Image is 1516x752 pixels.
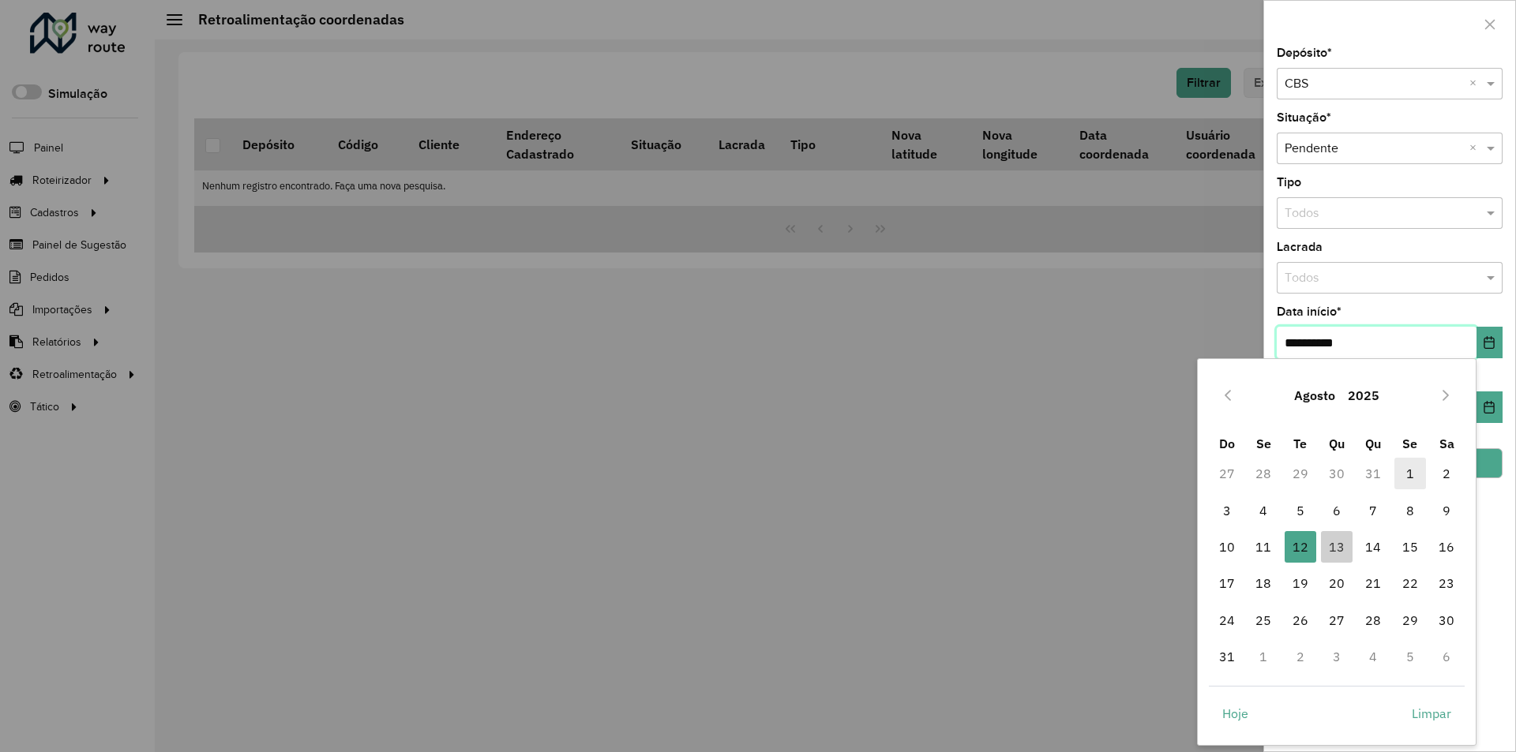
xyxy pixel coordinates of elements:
[1277,238,1323,256] label: Lacrada
[1428,638,1465,675] td: 6
[1321,604,1353,636] span: 27
[1355,492,1391,529] td: 7
[1355,455,1391,492] td: 31
[1197,358,1477,746] div: Choose Date
[1245,638,1281,675] td: 1
[1355,602,1391,638] td: 28
[1392,602,1428,638] td: 29
[1209,529,1245,565] td: 10
[1245,602,1281,638] td: 25
[1321,531,1353,563] span: 13
[1321,567,1353,599] span: 20
[1285,531,1316,563] span: 12
[1277,173,1301,192] label: Tipo
[1412,704,1451,723] span: Limpar
[1357,567,1389,599] span: 21
[1281,638,1318,675] td: 2
[1319,455,1355,492] td: 30
[1321,495,1353,526] span: 6
[1431,458,1462,489] span: 2
[1319,602,1355,638] td: 27
[1431,567,1462,599] span: 23
[1211,641,1243,672] span: 31
[1428,455,1465,492] td: 2
[1392,492,1428,529] td: 8
[1281,529,1318,565] td: 12
[1469,74,1483,93] span: Clear all
[1355,529,1391,565] td: 14
[1394,495,1426,526] span: 8
[1394,567,1426,599] span: 22
[1329,436,1345,451] span: Qu
[1277,302,1342,321] label: Data início
[1392,529,1428,565] td: 15
[1222,704,1248,723] span: Hoje
[1285,604,1316,636] span: 26
[1357,495,1389,526] span: 7
[1428,492,1465,529] td: 9
[1394,604,1426,636] span: 29
[1439,436,1454,451] span: Sa
[1277,108,1331,127] label: Situação
[1319,529,1355,565] td: 13
[1319,565,1355,601] td: 20
[1281,492,1318,529] td: 5
[1209,602,1245,638] td: 24
[1285,567,1316,599] span: 19
[1256,436,1271,451] span: Se
[1245,455,1281,492] td: 28
[1365,436,1381,451] span: Qu
[1209,698,1262,729] button: Hoje
[1477,391,1503,423] button: Choose Date
[1211,531,1243,563] span: 10
[1319,638,1355,675] td: 3
[1342,376,1386,414] button: Choose Year
[1293,436,1307,451] span: Te
[1211,567,1243,599] span: 17
[1355,565,1391,601] td: 21
[1209,455,1245,492] td: 27
[1209,565,1245,601] td: 17
[1392,565,1428,601] td: 22
[1394,531,1426,563] span: 15
[1431,495,1462,526] span: 9
[1245,492,1281,529] td: 4
[1248,567,1279,599] span: 18
[1209,638,1245,675] td: 31
[1281,455,1318,492] td: 29
[1319,492,1355,529] td: 6
[1248,531,1279,563] span: 11
[1402,436,1417,451] span: Se
[1211,495,1243,526] span: 3
[1477,327,1503,358] button: Choose Date
[1428,565,1465,601] td: 23
[1469,139,1483,158] span: Clear all
[1288,376,1342,414] button: Choose Month
[1281,602,1318,638] td: 26
[1245,565,1281,601] td: 18
[1431,604,1462,636] span: 30
[1355,638,1391,675] td: 4
[1398,698,1465,729] button: Limpar
[1245,529,1281,565] td: 11
[1248,495,1279,526] span: 4
[1248,604,1279,636] span: 25
[1392,455,1428,492] td: 1
[1431,531,1462,563] span: 16
[1357,604,1389,636] span: 28
[1209,492,1245,529] td: 3
[1285,495,1316,526] span: 5
[1428,529,1465,565] td: 16
[1211,604,1243,636] span: 24
[1394,458,1426,489] span: 1
[1392,638,1428,675] td: 5
[1277,43,1332,62] label: Depósito
[1281,565,1318,601] td: 19
[1215,383,1240,408] button: Previous Month
[1357,531,1389,563] span: 14
[1219,436,1235,451] span: Do
[1433,383,1458,408] button: Next Month
[1428,602,1465,638] td: 30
